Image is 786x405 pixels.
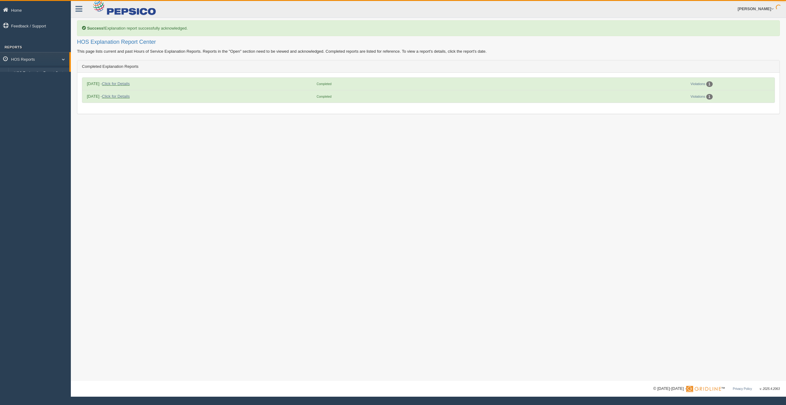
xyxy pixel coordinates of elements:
[84,81,314,87] div: [DATE] -
[317,82,331,86] span: Completed
[686,386,721,392] img: Gridline
[77,39,780,45] h2: HOS Explanation Report Center
[77,20,780,36] div: Explanation report successfully acknowledged.
[87,26,105,31] b: Success!
[11,68,69,79] a: HOS Explanation Report Center
[653,386,780,392] div: © [DATE]-[DATE] - ™
[691,95,705,98] a: Violations
[77,60,780,73] div: Completed Explanation Reports
[706,94,713,100] div: 1
[102,81,130,86] a: Click for Details
[102,94,130,99] a: Click for Details
[760,387,780,391] span: v. 2025.4.2063
[706,81,713,87] div: 1
[84,93,314,99] div: [DATE] -
[691,82,705,86] a: Violations
[317,95,331,98] span: Completed
[733,387,752,391] a: Privacy Policy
